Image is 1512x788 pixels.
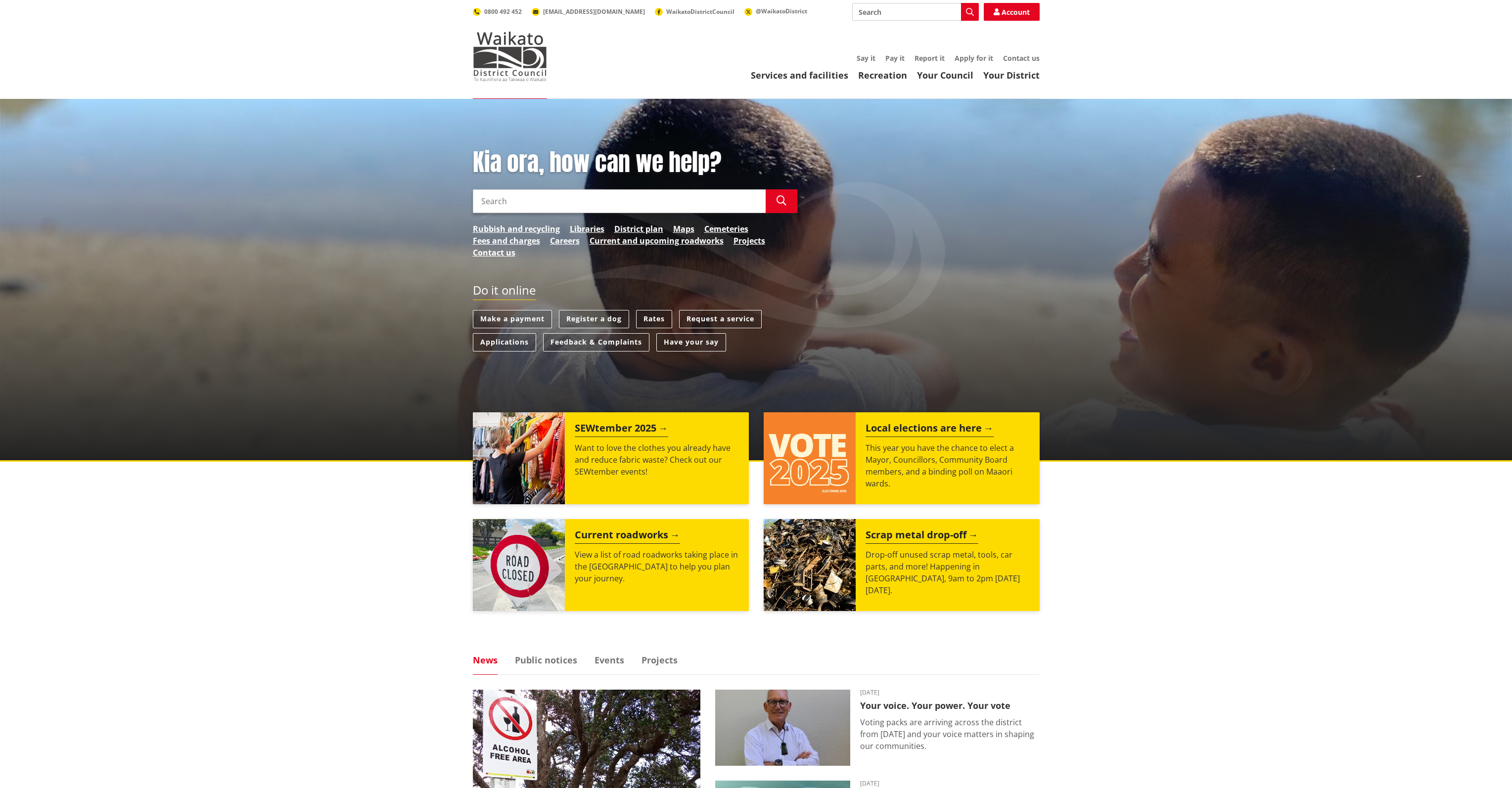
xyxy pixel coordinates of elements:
[858,69,907,81] a: Recreation
[866,442,1030,489] p: This year you have the chance to elect a Mayor, Councillors, Community Board members, and a bindi...
[473,519,749,611] a: Current roadworks View a list of road roadworks taking place in the [GEOGRAPHIC_DATA] to help you...
[764,412,856,504] img: Vote 2025
[636,310,672,328] a: Rates
[575,422,668,437] h2: SEWtember 2025
[666,7,734,16] span: WaikatoDistrictCouncil
[543,333,649,351] a: Feedback & Complaints
[866,422,994,437] h2: Local elections are here
[885,53,905,63] a: Pay it
[473,412,565,504] img: SEWtember
[860,781,1040,787] time: [DATE]
[641,656,678,664] a: Projects
[614,223,663,235] a: District plan
[473,412,749,504] a: SEWtember 2025 Want to love the clothes you already have and reduce fabric waste? Check out our S...
[595,656,624,664] a: Events
[744,7,807,15] a: @WaikatoDistrict
[550,235,580,247] a: Careers
[852,3,979,21] input: Search input
[704,223,748,235] a: Cemeteries
[655,7,734,16] a: WaikatoDistrictCouncil
[984,3,1040,21] a: Account
[860,690,1040,696] time: [DATE]
[473,235,540,247] a: Fees and charges
[473,148,797,177] h1: Kia ora, how can we help?
[473,283,536,301] h2: Do it online
[559,310,629,328] a: Register a dog
[473,656,498,664] a: News
[656,333,726,351] a: Have your say
[473,189,766,213] input: Search input
[866,549,1030,596] p: Drop-off unused scrap metal, tools, car parts, and more! Happening in [GEOGRAPHIC_DATA], 9am to 2...
[532,7,645,16] a: [EMAIL_ADDRESS][DOMAIN_NAME]
[484,7,522,16] span: 0800 492 452
[473,32,547,81] img: Waikato District Council - Te Kaunihera aa Takiwaa o Waikato
[764,519,856,611] img: Scrap metal collection
[983,69,1040,81] a: Your District
[955,53,993,63] a: Apply for it
[473,223,560,235] a: Rubbish and recycling
[673,223,694,235] a: Maps
[575,549,739,584] p: View a list of road roadworks taking place in the [GEOGRAPHIC_DATA] to help you plan your journey.
[515,656,577,664] a: Public notices
[715,690,850,766] img: Craig Hobbs
[570,223,604,235] a: Libraries
[575,442,739,478] p: Want to love the clothes you already have and reduce fabric waste? Check out our SEWtember events!
[543,7,645,16] span: [EMAIL_ADDRESS][DOMAIN_NAME]
[860,716,1040,752] p: Voting packs are arriving across the district from [DATE] and your voice matters in shaping our c...
[866,529,978,544] h2: Scrap metal drop-off
[733,235,765,247] a: Projects
[473,310,552,328] a: Make a payment
[1003,53,1040,63] a: Contact us
[473,519,565,611] img: Road closed sign
[473,333,536,351] a: Applications
[715,690,1040,766] a: [DATE] Your voice. Your power. Your vote Voting packs are arriving across the district from [DATE...
[473,247,515,259] a: Contact us
[917,69,973,81] a: Your Council
[679,310,762,328] a: Request a service
[590,235,724,247] a: Current and upcoming roadworks
[915,53,945,63] a: Report it
[751,69,848,81] a: Services and facilities
[575,529,680,544] h2: Current roadworks
[857,53,875,63] a: Say it
[473,7,522,16] a: 0800 492 452
[756,7,807,15] span: @WaikatoDistrict
[764,412,1040,504] a: Local elections are here This year you have the chance to elect a Mayor, Councillors, Community B...
[860,700,1040,711] h3: Your voice. Your power. Your vote
[764,519,1040,611] a: A massive pile of rusted scrap metal, including wheels and various industrial parts, under a clea...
